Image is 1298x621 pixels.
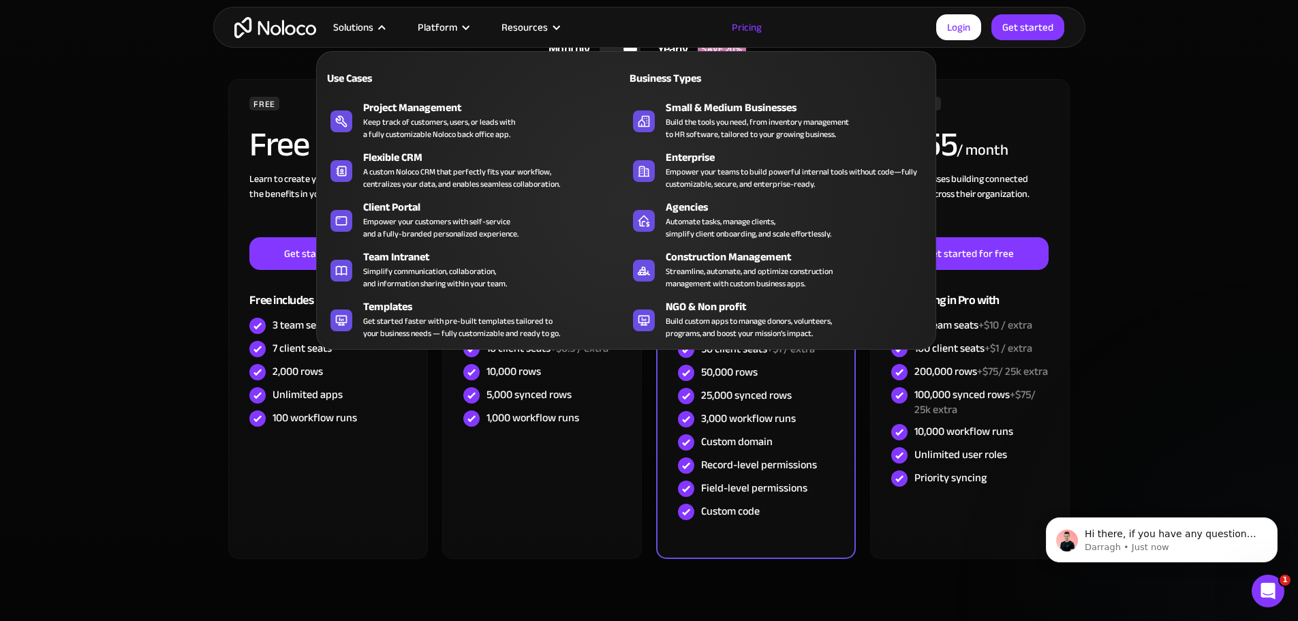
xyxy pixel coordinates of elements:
div: 7 client seats [273,341,332,356]
a: TemplatesGet started faster with pre-built templates tailored toyour business needs — fully custo... [324,296,626,342]
div: Field-level permissions [701,481,807,496]
a: Pricing [715,18,779,36]
span: +$75/ 25k extra [977,361,1048,382]
div: Agencies [666,199,935,215]
div: 100 workflow runs [273,410,357,425]
div: Automate tasks, manage clients, simplify client onboarding, and scale effortlessly. [666,215,831,240]
a: AgenciesAutomate tasks, manage clients,simplify client onboarding, and scale effortlessly. [626,196,929,243]
div: Solutions [316,18,401,36]
a: Team IntranetSimplify communication, collaboration,and information sharing within your team. [324,246,626,292]
div: Flexible CRM [363,149,632,166]
a: Flexible CRMA custom Noloco CRM that perfectly fits your workflow,centralizes your data, and enab... [324,147,626,193]
div: Templates [363,299,632,315]
a: Project ManagementKeep track of customers, users, or leads witha fully customizable Noloco back o... [324,97,626,143]
span: 1 [1280,575,1291,586]
a: home [234,17,316,38]
div: Resources [484,18,575,36]
div: 3 team seats [273,318,330,333]
div: Project Management [363,100,632,116]
h2: Free [249,127,309,162]
div: Client Portal [363,199,632,215]
a: Use Cases [324,62,626,93]
div: Custom domain [701,434,773,449]
span: +$10 / extra [978,315,1032,335]
div: Unlimited apps [273,387,343,402]
div: Resources [501,18,548,36]
div: Priority syncing [914,470,987,485]
div: Use Cases [324,70,469,87]
div: 100 client seats [914,341,1032,356]
div: 200,000 rows [914,364,1048,379]
div: 25,000 synced rows [701,388,792,403]
div: Construction Management [666,249,935,265]
div: / month [957,140,1008,162]
div: 5,000 synced rows [486,387,572,402]
div: Platform [418,18,457,36]
div: 10,000 rows [486,364,541,379]
nav: Solutions [316,32,936,350]
div: 10 client seats [486,341,608,356]
div: Get started faster with pre-built templates tailored to your business needs — fully customizable ... [363,315,560,339]
div: Unlimited user roles [914,447,1007,462]
iframe: Intercom live chat [1252,575,1284,607]
a: EnterpriseEmpower your teams to build powerful internal tools without code—fully customizable, se... [626,147,929,193]
div: 1,000 workflow runs [486,410,579,425]
div: Enterprise [666,149,935,166]
a: Get started for free [249,237,406,270]
div: FREE [249,97,279,110]
div: Keep track of customers, users, or leads with a fully customizable Noloco back office app. [363,116,515,140]
a: Get started [991,14,1064,40]
div: 3,000 workflow runs [701,411,796,426]
a: Get started for free [891,237,1048,270]
div: 50 client seats [701,342,815,357]
span: +$1 / extra [985,338,1032,359]
div: Free includes [249,270,406,314]
div: Streamline, automate, and optimize construction management with custom business apps. [666,265,833,290]
div: Small & Medium Businesses [666,100,935,116]
a: Business Types [626,62,929,93]
div: Empower your customers with self-service and a fully-branded personalized experience. [363,215,519,240]
div: 2,000 rows [273,364,323,379]
div: Everything in Pro with [891,270,1048,314]
div: Build the tools you need, from inventory management to HR software, tailored to your growing busi... [666,116,849,140]
div: Platform [401,18,484,36]
span: +$75/ 25k extra [914,384,1036,420]
a: Client PortalEmpower your customers with self-serviceand a fully-branded personalized experience. [324,196,626,243]
div: Business Types [626,70,772,87]
div: 50,000 rows [701,365,758,380]
div: 100,000 synced rows [914,387,1048,417]
a: Construction ManagementStreamline, automate, and optimize constructionmanagement with custom busi... [626,246,929,292]
div: Simplify communication, collaboration, and information sharing within your team. [363,265,507,290]
a: Login [936,14,981,40]
div: Empower your teams to build powerful internal tools without code—fully customizable, secure, and ... [666,166,922,190]
div: 30 team seats [914,318,1032,333]
div: Learn to create your first app and see the benefits in your team ‍ [249,172,406,237]
a: NGO & Non profitBuild custom apps to manage donors, volunteers,programs, and boost your mission’s... [626,296,929,342]
div: Build custom apps to manage donors, volunteers, programs, and boost your mission’s impact. [666,315,832,339]
div: A custom Noloco CRM that perfectly fits your workflow, centralizes your data, and enables seamles... [363,166,560,190]
div: Record-level permissions [701,457,817,472]
div: Custom code [701,504,760,519]
div: Solutions [333,18,373,36]
div: Team Intranet [363,249,632,265]
div: For businesses building connected solutions across their organization. ‍ [891,172,1048,237]
a: Small & Medium BusinessesBuild the tools you need, from inventory managementto HR software, tailo... [626,97,929,143]
div: NGO & Non profit [666,299,935,315]
iframe: Intercom notifications message [1025,489,1298,584]
div: 10,000 workflow runs [914,424,1013,439]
